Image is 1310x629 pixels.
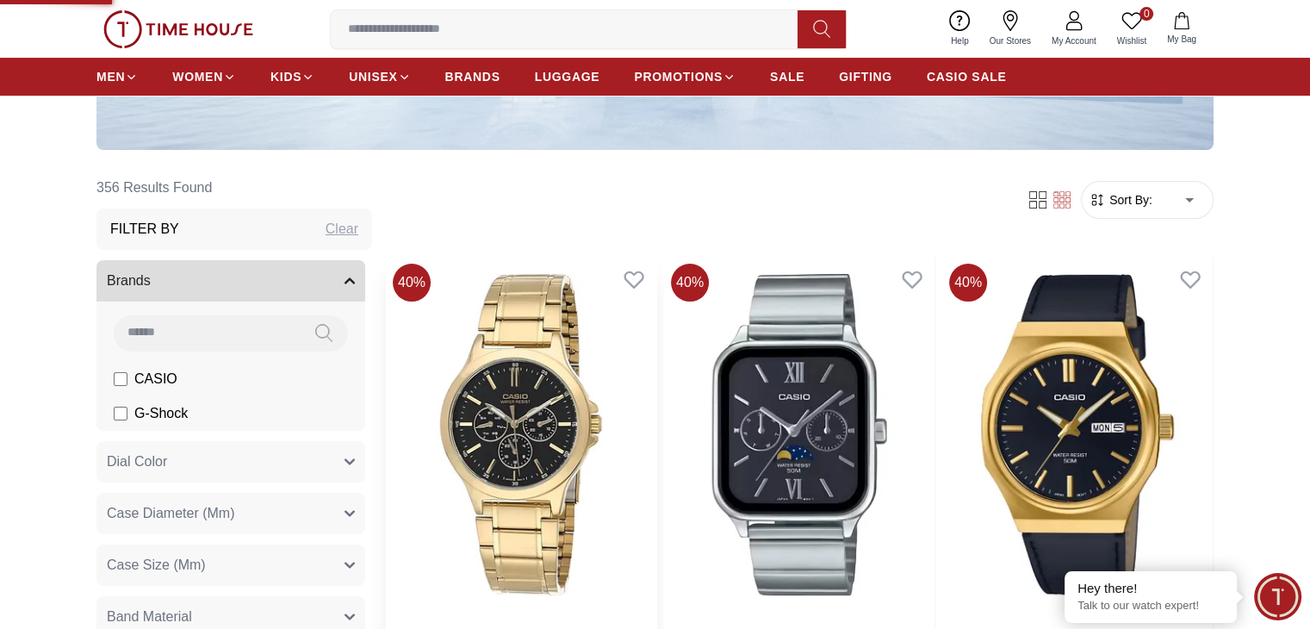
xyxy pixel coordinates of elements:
[270,61,314,92] a: KIDS
[134,403,188,424] span: G-Shock
[1160,33,1203,46] span: My Bag
[96,167,372,209] h6: 356 Results Found
[326,219,358,240] div: Clear
[134,369,177,389] span: CASIO
[1106,191,1152,209] span: Sort By:
[349,68,397,85] span: UNISEX
[114,372,127,386] input: CASIO
[1254,573,1301,620] div: Chat Widget
[107,271,151,291] span: Brands
[114,407,127,420] input: G-Shock
[96,493,365,534] button: Case Diameter (Mm)
[770,61,804,92] a: SALE
[839,68,892,85] span: GIFTING
[107,607,192,627] span: Band Material
[393,264,431,302] span: 40 %
[96,68,125,85] span: MEN
[941,7,979,51] a: Help
[172,68,223,85] span: WOMEN
[942,257,1213,613] img: CASIO Men's Analog Black Dial Watch - MTP-E735GL-1AVDF
[634,61,736,92] a: PROMOTIONS
[1157,9,1207,49] button: My Bag
[386,257,656,613] img: CASIO Men's Analog Black Dial Watch - MTP-V300G-1A
[172,61,236,92] a: WOMEN
[270,68,301,85] span: KIDS
[983,34,1038,47] span: Our Stores
[445,68,500,85] span: BRANDS
[839,61,892,92] a: GIFTING
[535,61,600,92] a: LUGGAGE
[103,10,253,48] img: ...
[949,264,987,302] span: 40 %
[1110,34,1153,47] span: Wishlist
[664,257,934,613] img: CASIO Men's Analog Black Dial Watch - MTP-M305D-1A2VDF
[96,61,138,92] a: MEN
[96,260,365,302] button: Brands
[1045,34,1103,47] span: My Account
[770,68,804,85] span: SALE
[927,68,1007,85] span: CASIO SALE
[96,545,365,586] button: Case Size (Mm)
[110,219,179,240] h3: Filter By
[535,68,600,85] span: LUGGAGE
[107,555,206,576] span: Case Size (Mm)
[445,61,500,92] a: BRANDS
[107,503,234,524] span: Case Diameter (Mm)
[1139,7,1153,21] span: 0
[944,34,976,47] span: Help
[1107,7,1157,51] a: 0Wishlist
[1077,580,1224,597] div: Hey there!
[979,7,1041,51] a: Our Stores
[349,61,410,92] a: UNISEX
[671,264,709,302] span: 40 %
[1077,599,1224,613] p: Talk to our watch expert!
[634,68,723,85] span: PROMOTIONS
[96,441,365,483] button: Dial Color
[107,452,167,472] span: Dial Color
[927,61,1007,92] a: CASIO SALE
[1089,191,1152,209] button: Sort By:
